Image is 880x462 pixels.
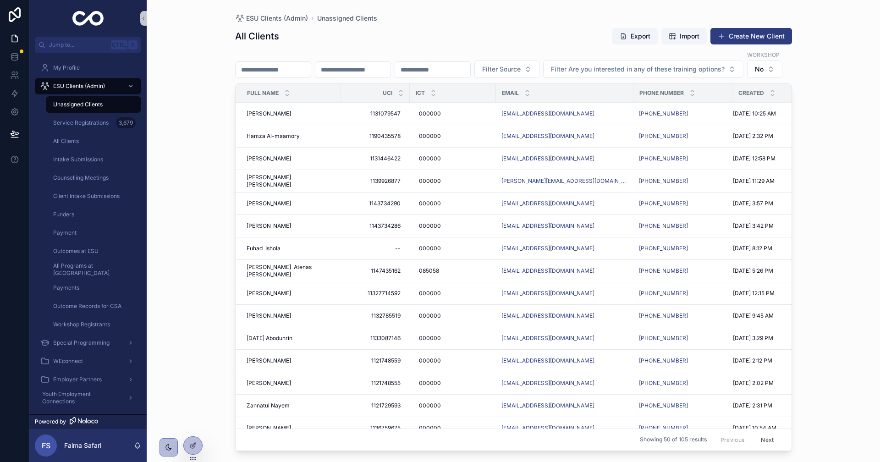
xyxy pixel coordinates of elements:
[346,398,404,413] a: 1121729593
[639,424,688,432] a: [PHONE_NUMBER]
[502,89,519,97] span: Email
[501,335,628,342] a: [EMAIL_ADDRESS][DOMAIN_NAME]
[42,440,50,451] span: FS
[733,200,817,207] a: [DATE] 3:57 PM
[501,357,628,364] a: [EMAIL_ADDRESS][DOMAIN_NAME]
[46,206,141,223] a: Funders
[53,302,121,310] span: Outcome Records for CSA
[501,267,594,275] a: [EMAIL_ADDRESS][DOMAIN_NAME]
[49,41,107,49] span: Jump to...
[543,60,743,78] button: Select Button
[246,14,308,23] span: ESU Clients (Admin)
[415,264,490,278] a: 085058
[247,245,280,252] span: Fuhad Ishola
[53,357,83,365] span: WEconnect
[733,312,817,319] a: [DATE] 9:45 AM
[419,155,441,162] span: 000000
[639,200,688,207] a: [PHONE_NUMBER]
[501,155,628,162] a: [EMAIL_ADDRESS][DOMAIN_NAME]
[346,241,404,256] a: --
[350,357,401,364] span: 1121748559
[733,424,776,432] span: [DATE] 10:54 AM
[501,155,594,162] a: [EMAIL_ADDRESS][DOMAIN_NAME]
[733,177,775,185] span: [DATE] 11:29 AM
[419,402,441,409] span: 000000
[733,424,817,432] a: [DATE] 10:54 AM
[419,177,441,185] span: 000000
[247,357,335,364] a: [PERSON_NAME]
[35,371,141,388] a: Employer Partners
[53,64,80,71] span: My Profile
[415,106,490,121] a: 000000
[639,245,727,252] a: [PHONE_NUMBER]
[733,155,817,162] a: [DATE] 12:58 PM
[415,398,490,413] a: 000000
[53,376,102,383] span: Employer Partners
[395,245,401,252] div: --
[350,424,401,432] span: 1136759675
[501,110,628,117] a: [EMAIL_ADDRESS][DOMAIN_NAME]
[733,357,772,364] span: [DATE] 2:12 PM
[346,353,404,368] a: 1121748559
[501,379,594,387] a: [EMAIL_ADDRESS][DOMAIN_NAME]
[501,222,594,230] a: [EMAIL_ADDRESS][DOMAIN_NAME]
[53,229,77,236] span: Payment
[415,376,490,390] a: 000000
[247,379,291,387] span: [PERSON_NAME]
[317,14,377,23] a: Unassigned Clients
[639,402,727,409] a: [PHONE_NUMBER]
[350,312,401,319] span: 1132785519
[419,200,441,207] span: 000000
[350,335,401,342] span: 1133087146
[29,53,147,414] div: scrollable content
[747,60,782,78] button: Select Button
[501,379,628,387] a: [EMAIL_ADDRESS][DOMAIN_NAME]
[247,132,335,140] a: Hamza Al-maamory
[501,424,628,432] a: [EMAIL_ADDRESS][DOMAIN_NAME]
[415,308,490,323] a: 000000
[733,312,774,319] span: [DATE] 9:45 AM
[111,40,127,49] span: Ctrl
[53,339,110,346] span: Special Programming
[419,110,441,117] span: 000000
[35,335,141,351] a: Special Programming
[501,222,628,230] a: [EMAIL_ADDRESS][DOMAIN_NAME]
[639,424,727,432] a: [PHONE_NUMBER]
[639,89,684,97] span: Phone Number
[53,262,132,277] span: All Programs at [GEOGRAPHIC_DATA]
[733,110,776,117] span: [DATE] 10:25 AM
[501,312,628,319] a: [EMAIL_ADDRESS][DOMAIN_NAME]
[416,89,425,97] span: ICT
[639,312,688,319] a: [PHONE_NUMBER]
[350,290,401,297] span: 11327714592
[53,137,79,145] span: All Clients
[42,390,120,405] span: Youth Employment Connections
[482,65,521,74] span: Filter Source
[350,267,401,275] span: 1147435162
[383,89,392,97] span: UCI
[35,37,141,53] button: Jump to...CtrlK
[501,357,594,364] a: [EMAIL_ADDRESS][DOMAIN_NAME]
[501,312,594,319] a: [EMAIL_ADDRESS][DOMAIN_NAME]
[247,335,335,342] a: [DATE] Abodunrin
[346,331,404,346] a: 1133087146
[639,200,727,207] a: [PHONE_NUMBER]
[639,222,688,230] a: [PHONE_NUMBER]
[247,312,291,319] span: [PERSON_NAME]
[738,89,764,97] span: Created
[733,245,817,252] a: [DATE] 8:12 PM
[733,267,773,275] span: [DATE] 5:26 PM
[53,211,74,218] span: Funders
[72,11,104,26] img: App logo
[346,129,404,143] a: 1190435578
[639,335,727,342] a: [PHONE_NUMBER]
[35,418,66,425] span: Powered by
[639,335,688,342] a: [PHONE_NUMBER]
[346,286,404,301] a: 11327714592
[46,261,141,278] a: All Programs at [GEOGRAPHIC_DATA]
[639,290,688,297] a: [PHONE_NUMBER]
[346,151,404,166] a: 1131446422
[661,28,707,44] button: Import
[639,177,727,185] a: [PHONE_NUMBER]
